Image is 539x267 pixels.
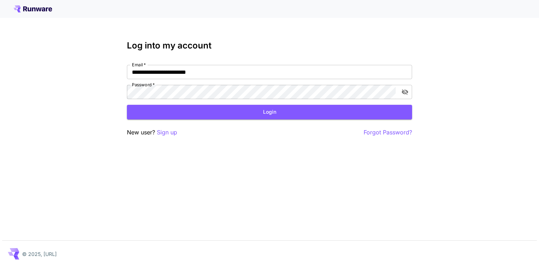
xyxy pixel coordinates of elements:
[399,86,411,98] button: toggle password visibility
[132,82,155,88] label: Password
[132,62,146,68] label: Email
[127,128,177,137] p: New user?
[22,250,57,258] p: © 2025, [URL]
[127,105,412,119] button: Login
[157,128,177,137] button: Sign up
[364,128,412,137] button: Forgot Password?
[127,41,412,51] h3: Log into my account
